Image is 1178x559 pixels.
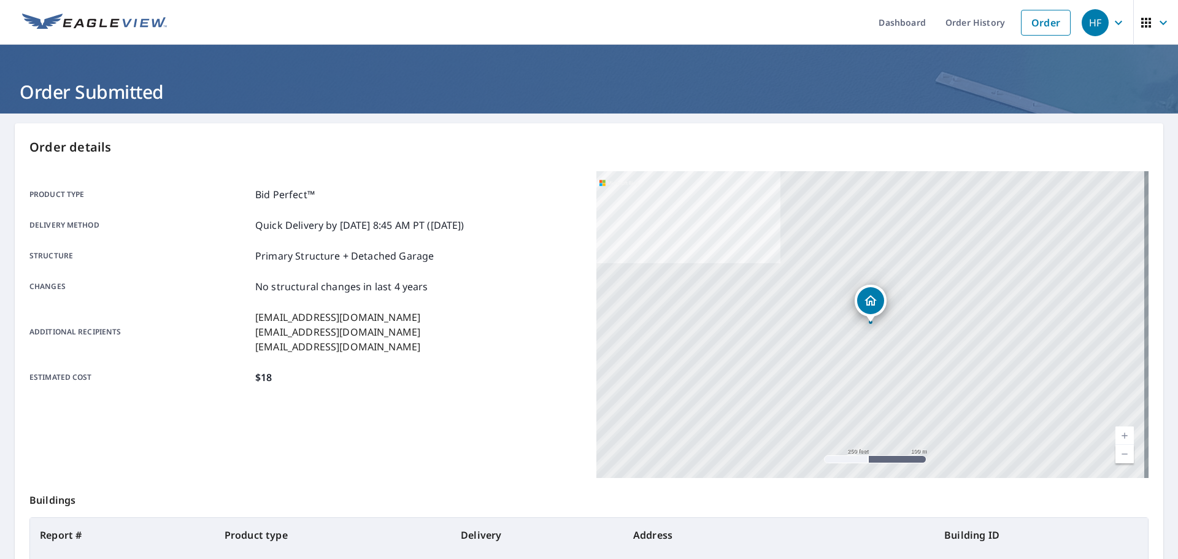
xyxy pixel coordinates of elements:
[255,279,428,294] p: No structural changes in last 4 years
[623,518,934,552] th: Address
[255,339,420,354] p: [EMAIL_ADDRESS][DOMAIN_NAME]
[29,478,1149,517] p: Buildings
[1115,445,1134,463] a: Current Level 17, Zoom Out
[30,518,215,552] th: Report #
[29,310,250,354] p: Additional recipients
[1021,10,1071,36] a: Order
[1082,9,1109,36] div: HF
[855,285,887,323] div: Dropped pin, building 1, Residential property, 14955 S Biscayne River Dr Miami, FL 33168
[29,218,250,233] p: Delivery method
[29,279,250,294] p: Changes
[255,249,434,263] p: Primary Structure + Detached Garage
[29,249,250,263] p: Structure
[255,310,420,325] p: [EMAIL_ADDRESS][DOMAIN_NAME]
[29,370,250,385] p: Estimated cost
[255,187,315,202] p: Bid Perfect™
[934,518,1148,552] th: Building ID
[29,138,1149,156] p: Order details
[255,370,272,385] p: $18
[451,518,623,552] th: Delivery
[22,13,167,32] img: EV Logo
[15,79,1163,104] h1: Order Submitted
[255,325,420,339] p: [EMAIL_ADDRESS][DOMAIN_NAME]
[215,518,451,552] th: Product type
[29,187,250,202] p: Product type
[255,218,464,233] p: Quick Delivery by [DATE] 8:45 AM PT ([DATE])
[1115,426,1134,445] a: Current Level 17, Zoom In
